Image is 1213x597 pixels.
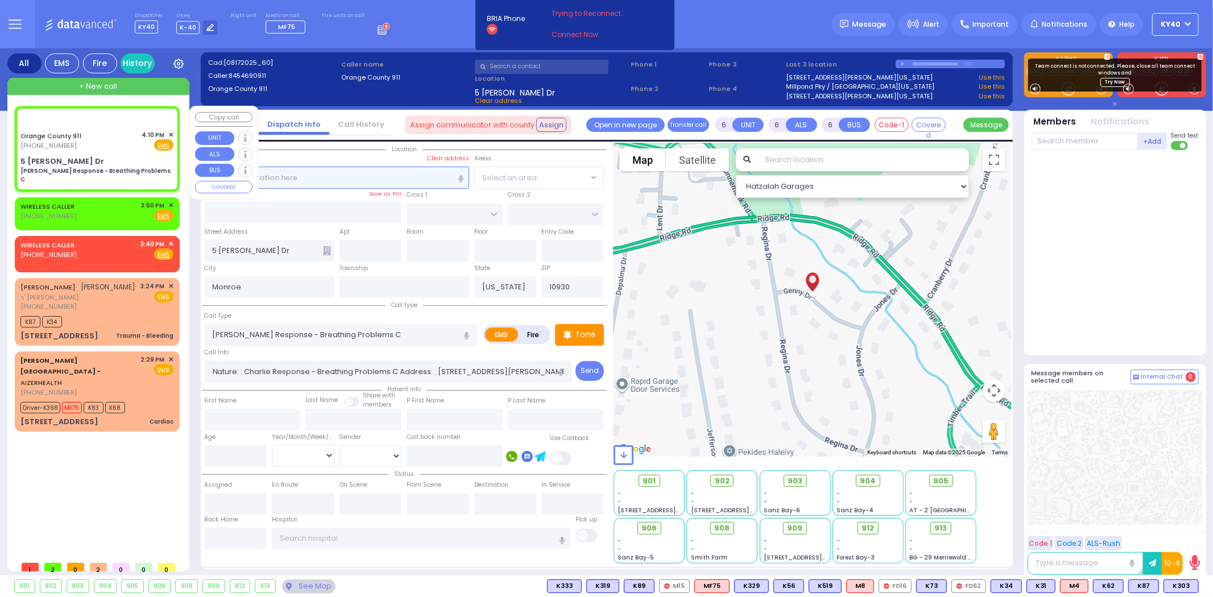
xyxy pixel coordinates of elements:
[25,115,128,123] span: Assign communicator with county
[715,475,730,487] span: 902
[1133,375,1139,380] img: comment-alt.png
[81,282,136,292] span: [PERSON_NAME]
[176,13,218,19] label: Lines
[205,348,229,357] label: Call Info
[618,498,622,506] span: -
[734,579,769,593] div: K329
[547,579,582,593] div: K333
[979,92,1005,101] a: Use this
[912,118,946,132] button: Covered
[1164,579,1199,593] div: K303
[205,515,239,524] label: Back Home
[764,498,767,506] span: -
[508,190,531,200] label: Cross 2
[255,580,275,592] div: 913
[1119,19,1135,30] span: Help
[1060,579,1088,593] div: M4
[195,164,234,177] button: BUS
[1033,63,1197,77] p: Team connect is not connected. Please, close all team connect windows and
[141,355,165,364] span: 2:29 PM
[910,489,913,498] span: -
[259,119,329,130] a: Dispatch info
[386,145,423,154] span: Location
[508,396,545,405] label: P Last Name
[407,227,424,237] label: Room
[208,84,338,94] label: Orange County 911
[176,580,197,592] div: 908
[1034,115,1077,128] button: Members
[168,355,173,364] span: ✕
[957,583,962,589] img: red-radio-icon.svg
[979,73,1005,82] a: Use this
[135,563,152,571] span: 0
[1093,579,1124,593] div: K62
[20,293,136,302] span: ר' [PERSON_NAME]
[694,579,730,593] div: MF75
[363,400,392,409] span: members
[837,545,840,553] span: -
[20,250,77,259] span: [PHONE_NUMBER]
[586,579,619,593] div: K319
[20,283,76,292] a: [PERSON_NAME]
[205,396,237,405] label: First Name
[20,388,77,397] span: [PHONE_NUMBER]
[641,523,657,534] span: 906
[278,22,295,31] span: MF75
[764,553,871,562] span: [STREET_ADDRESS][PERSON_NAME]
[322,13,365,19] label: Fire units on call
[983,420,1005,443] button: Drag Pegman onto the map to open Street View
[1164,579,1199,593] div: BLS
[154,291,173,302] span: EMS
[1091,115,1150,128] button: Notifications
[15,580,35,592] div: 901
[618,553,655,562] span: Sanz Bay-5
[230,13,256,19] label: Night unit
[20,131,81,140] a: Orange County 911
[45,53,79,73] div: EMS
[979,82,1005,92] a: Use this
[618,536,622,545] span: -
[341,60,471,69] label: Caller name
[272,480,298,490] label: En Route
[691,553,727,562] span: Smith Farm
[837,536,840,545] span: -
[22,563,39,571] span: 1
[142,131,165,139] span: 4:10 PM
[485,327,518,342] label: EMS
[983,379,1005,402] button: Map camera controls
[340,227,350,237] label: Apt
[773,579,804,593] div: BLS
[90,563,107,571] span: 2
[773,579,804,593] div: K56
[168,130,173,140] span: ✕
[616,442,654,457] img: Google
[205,167,469,188] input: Search location here
[691,506,798,515] span: [STREET_ADDRESS][PERSON_NAME]
[714,523,730,534] span: 908
[154,364,173,375] span: EMS
[1055,536,1083,550] button: Code 2
[1117,56,1206,64] label: KJFD
[208,71,338,81] label: Caller:
[837,553,875,562] span: Forest Bay-3
[386,301,423,309] span: Call type
[547,579,582,593] div: BLS
[482,172,537,184] span: Select an area
[709,84,783,94] span: Phone 4
[142,201,165,210] span: 3:50 PM
[618,489,622,498] span: -
[427,154,469,163] label: Clear address
[475,87,555,96] span: 5 [PERSON_NAME] Dr
[230,580,250,592] div: 912
[20,316,40,327] span: K87
[552,9,641,19] span: Trying to Reconnect...
[20,330,98,342] div: [STREET_ADDRESS]
[272,515,297,524] label: Hospital
[586,118,665,132] a: Open in new page
[910,498,913,506] span: -
[862,523,874,534] span: 912
[20,167,173,184] div: [PERSON_NAME] Response - Breathing Problems C
[44,563,61,571] span: 2
[576,515,597,524] label: Pick up
[83,53,117,73] div: Fire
